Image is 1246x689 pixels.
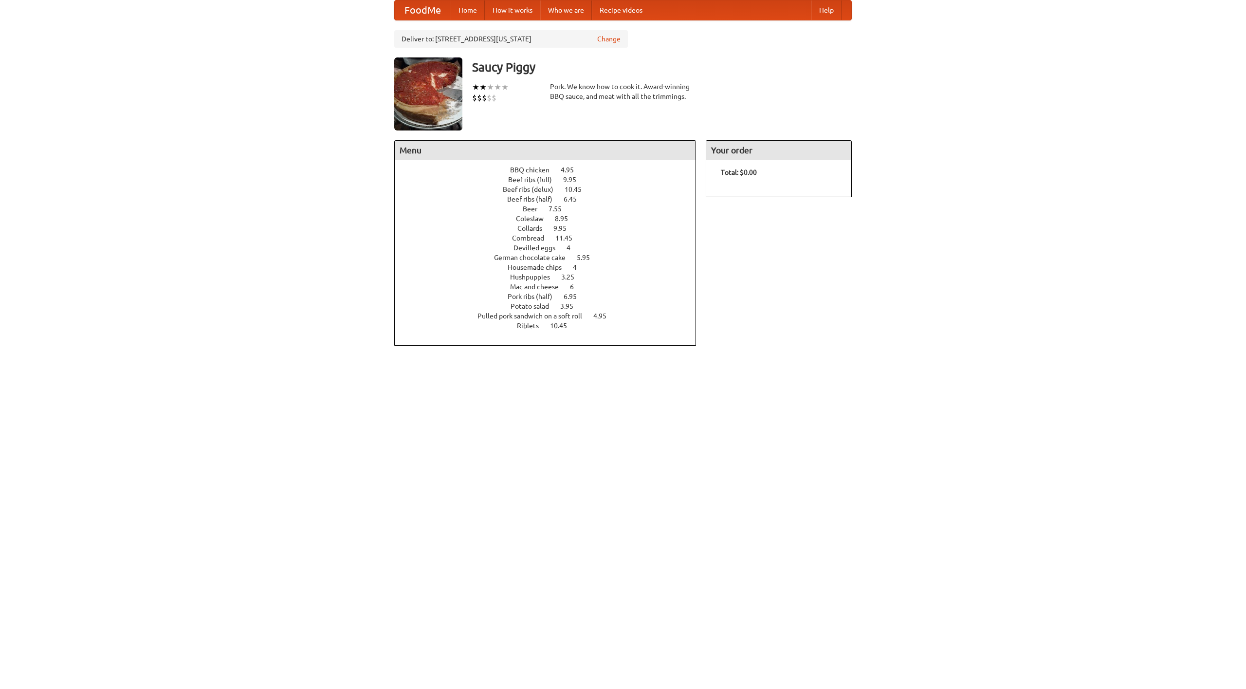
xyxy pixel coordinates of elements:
a: Pork ribs (half) 6.95 [508,293,595,300]
a: Change [597,34,621,44]
span: Cornbread [512,234,554,242]
a: Home [451,0,485,20]
a: Recipe videos [592,0,650,20]
span: 4 [567,244,580,252]
span: 6.45 [564,195,586,203]
a: Beer 7.55 [523,205,580,213]
span: 4 [573,263,586,271]
li: ★ [494,82,501,93]
span: BBQ chicken [510,166,559,174]
a: Cornbread 11.45 [512,234,590,242]
span: 3.25 [561,273,584,281]
h3: Saucy Piggy [472,57,852,77]
a: Beef ribs (full) 9.95 [508,176,594,184]
a: Beef ribs (delux) 10.45 [503,186,600,193]
span: 10.45 [565,186,591,193]
h4: Your order [706,141,851,160]
span: 6.95 [564,293,586,300]
span: 4.95 [561,166,584,174]
div: Deliver to: [STREET_ADDRESS][US_STATE] [394,30,628,48]
span: 9.95 [553,224,576,232]
a: Mac and cheese 6 [510,283,592,291]
span: 6 [570,283,584,291]
span: Riblets [517,322,549,330]
div: Pork. We know how to cook it. Award-winning BBQ sauce, and meat with all the trimmings. [550,82,696,101]
span: Beef ribs (half) [507,195,562,203]
a: Housemade chips 4 [508,263,595,271]
li: ★ [472,82,479,93]
span: Pulled pork sandwich on a soft roll [477,312,592,320]
span: Housemade chips [508,263,571,271]
a: Pulled pork sandwich on a soft roll 4.95 [477,312,624,320]
span: Pork ribs (half) [508,293,562,300]
li: $ [492,93,496,103]
span: 4.95 [593,312,616,320]
span: Beef ribs (delux) [503,186,563,193]
a: Devilled eggs 4 [513,244,588,252]
a: Coleslaw 8.95 [516,215,586,223]
a: How it works [485,0,540,20]
li: $ [472,93,477,103]
img: angular.jpg [394,57,462,130]
a: German chocolate cake 5.95 [494,254,608,261]
li: ★ [479,82,487,93]
b: Total: $0.00 [721,168,757,176]
span: Coleslaw [516,215,553,223]
span: Collards [517,224,552,232]
span: 5.95 [577,254,600,261]
span: German chocolate cake [494,254,575,261]
span: 8.95 [555,215,578,223]
span: Devilled eggs [513,244,565,252]
a: Potato salad 3.95 [511,302,591,310]
span: 11.45 [555,234,582,242]
li: ★ [501,82,509,93]
a: FoodMe [395,0,451,20]
span: Mac and cheese [510,283,568,291]
a: BBQ chicken 4.95 [510,166,592,174]
span: 9.95 [563,176,586,184]
li: $ [482,93,487,103]
a: Help [811,0,842,20]
a: Beef ribs (half) 6.45 [507,195,595,203]
a: Who we are [540,0,592,20]
li: $ [487,93,492,103]
span: Potato salad [511,302,559,310]
span: 10.45 [550,322,577,330]
h4: Menu [395,141,696,160]
li: $ [477,93,482,103]
span: Beer [523,205,547,213]
span: Hushpuppies [510,273,560,281]
span: 7.55 [549,205,571,213]
span: 3.95 [560,302,583,310]
a: Collards 9.95 [517,224,585,232]
span: Beef ribs (full) [508,176,562,184]
li: ★ [487,82,494,93]
a: Riblets 10.45 [517,322,585,330]
a: Hushpuppies 3.25 [510,273,592,281]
